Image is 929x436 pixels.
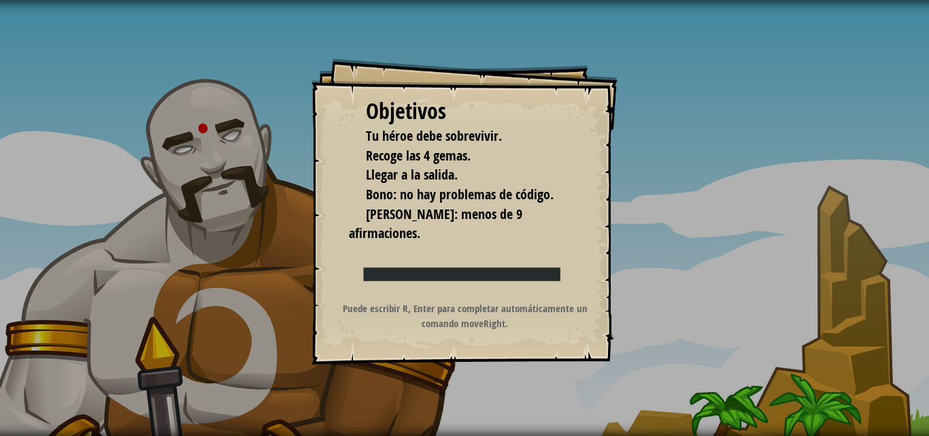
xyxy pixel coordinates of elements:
font: Bono: no hay problemas de código. [366,185,554,203]
li: Tu héroe debe sobrevivir. [349,127,560,146]
li: Llegar a la salida. [349,165,560,185]
font: Llegar a la salida. [366,165,458,184]
font: Puede escribir R, Enter para completar automáticamente un comando moveRight. [343,301,588,330]
font: Tu héroe debe sobrevivir. [366,127,502,145]
li: Bono: menos de 9 afirmaciones. [349,205,560,244]
li: Recoge las 4 gemas. [349,146,560,166]
font: [PERSON_NAME]: menos de 9 afirmaciones. [349,205,522,243]
li: Bono: no hay problemas de código. [349,185,560,205]
font: Objetivos [366,96,446,126]
font: Recoge las 4 gemas. [366,146,471,165]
